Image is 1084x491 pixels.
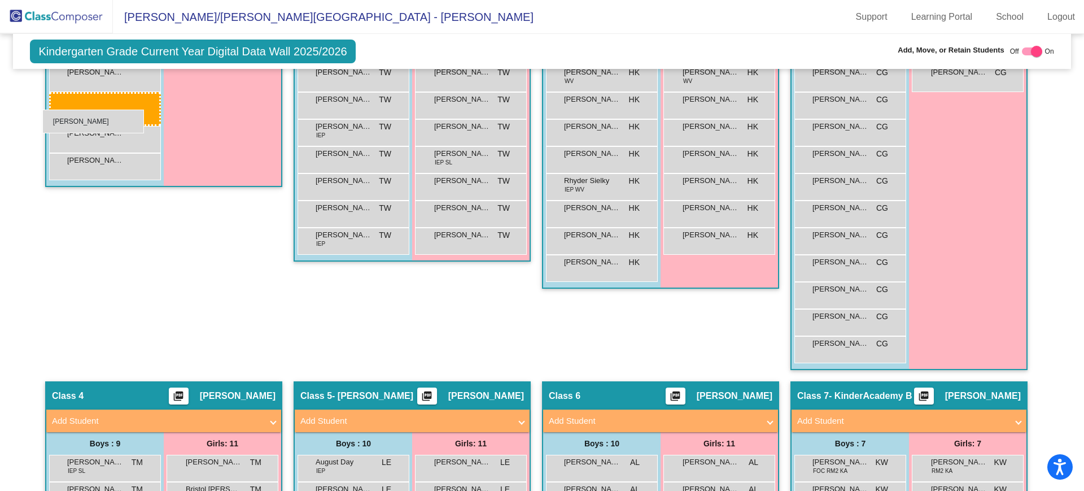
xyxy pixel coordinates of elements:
[629,175,640,187] span: HK
[629,121,640,133] span: HK
[629,67,640,79] span: HK
[909,432,1026,455] div: Girls: 7
[300,415,510,428] mat-panel-title: Add Student
[629,257,640,268] span: HK
[683,457,739,468] span: [PERSON_NAME]
[564,67,620,78] span: [PERSON_NAME]
[876,229,888,241] span: CG
[564,229,620,241] span: [PERSON_NAME]
[332,390,413,402] span: - [PERSON_NAME]
[412,432,530,455] div: Girls: 11
[379,229,391,241] span: TW
[683,229,739,241] span: [PERSON_NAME]
[316,202,372,214] span: [PERSON_NAME]
[875,457,888,468] span: KW
[316,148,372,159] span: [PERSON_NAME]
[748,202,758,214] span: HK
[497,121,510,133] span: TW
[876,67,888,79] span: CG
[46,410,281,432] mat-expansion-panel-header: Add Student
[630,457,640,468] span: AL
[917,390,930,406] mat-icon: picture_as_pdf
[683,94,739,105] span: [PERSON_NAME]
[812,257,869,268] span: [PERSON_NAME]
[67,67,124,78] span: [PERSON_NAME]
[629,202,640,214] span: HK
[379,121,391,133] span: TW
[379,67,391,79] span: TW
[497,148,510,160] span: TW
[316,94,372,105] span: [PERSON_NAME]
[932,467,952,475] span: RM2 KA
[186,457,242,468] span: [PERSON_NAME]
[1045,46,1054,57] span: On
[379,175,391,187] span: TW
[172,390,185,406] mat-icon: picture_as_pdf
[497,94,510,106] span: TW
[748,229,758,241] span: HK
[829,390,912,402] span: - KinderAcademy B
[876,175,888,187] span: CG
[945,390,1021,402] span: [PERSON_NAME]
[113,8,534,26] span: [PERSON_NAME]/[PERSON_NAME][GEOGRAPHIC_DATA] - [PERSON_NAME]
[169,388,189,405] button: Print Students Details
[797,415,1007,428] mat-panel-title: Add Student
[683,175,739,186] span: [PERSON_NAME]
[565,77,574,85] span: WV
[52,415,262,428] mat-panel-title: Add Student
[748,67,758,79] span: HK
[497,202,510,214] span: TW
[549,415,759,428] mat-panel-title: Add Student
[629,148,640,160] span: HK
[683,67,739,78] span: [PERSON_NAME]
[52,390,84,402] span: Class 4
[683,202,739,214] span: [PERSON_NAME]
[382,457,391,468] span: LE
[67,128,124,139] span: [PERSON_NAME]
[994,457,1007,468] span: KW
[316,229,372,241] span: [PERSON_NAME]
[316,175,372,186] span: [PERSON_NAME]
[434,202,491,214] span: [PERSON_NAME]
[987,8,1033,26] a: School
[812,175,869,186] span: [PERSON_NAME]
[295,432,412,455] div: Boys : 10
[876,94,888,106] span: CG
[564,121,620,132] span: [PERSON_NAME]
[876,202,888,214] span: CG
[876,121,888,133] span: CG
[434,148,491,159] span: [PERSON_NAME]
[316,121,372,132] span: [PERSON_NAME]
[543,410,778,432] mat-expansion-panel-header: Add Student
[564,257,620,268] span: [PERSON_NAME]
[316,240,325,248] span: IEP
[812,338,869,349] span: [PERSON_NAME]
[316,457,372,468] span: August Day
[68,467,85,475] span: IEP SL
[434,229,491,241] span: [PERSON_NAME]
[30,40,355,63] span: Kindergarten Grade Current Year Digital Data Wall 2025/2026
[629,229,640,241] span: HK
[812,202,869,214] span: [PERSON_NAME]
[564,175,620,186] span: Rhyder Sielky
[497,175,510,187] span: TW
[420,390,434,406] mat-icon: picture_as_pdf
[748,175,758,187] span: HK
[549,390,580,402] span: Class 6
[1038,8,1084,26] a: Logout
[812,311,869,322] span: [PERSON_NAME]
[316,67,372,78] span: [PERSON_NAME]
[792,432,909,455] div: Boys : 7
[379,148,391,160] span: TW
[497,229,510,241] span: TW
[748,148,758,160] span: HK
[792,410,1026,432] mat-expansion-panel-header: Add Student
[683,148,739,159] span: [PERSON_NAME]
[434,94,491,105] span: [PERSON_NAME]
[748,121,758,133] span: HK
[797,390,829,402] span: Class 7
[898,45,1004,56] span: Add, Move, or Retain Students
[564,457,620,468] span: [PERSON_NAME]
[316,131,325,140] span: IEP
[931,457,987,468] span: [PERSON_NAME]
